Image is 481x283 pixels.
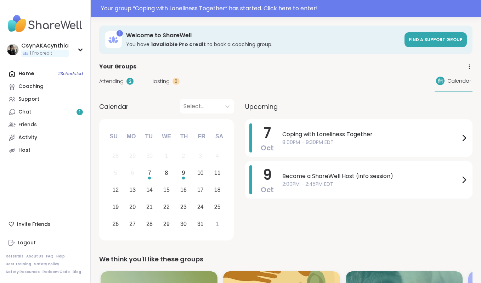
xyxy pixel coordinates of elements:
a: About Us [26,254,43,259]
div: 11 [214,168,221,178]
div: 28 [146,219,153,229]
div: 24 [197,202,204,212]
div: 12 [112,185,119,195]
span: Calendar [99,102,129,111]
span: 1 Pro credit [30,50,52,56]
div: Not available Sunday, September 28th, 2025 [108,149,123,164]
div: Not available Tuesday, September 30th, 2025 [142,149,157,164]
img: ShareWell Nav Logo [6,11,85,36]
span: 7 [264,123,271,143]
span: Oct [261,185,274,195]
a: Host Training [6,262,31,267]
a: FAQ [46,254,53,259]
div: CsynAKAcynthia [21,42,69,50]
span: Upcoming [245,102,278,111]
div: 1 [117,30,123,37]
div: Su [106,129,121,144]
a: Help [56,254,65,259]
div: 1 [216,219,219,229]
div: 19 [112,202,119,212]
div: Invite Friends [6,218,85,231]
div: Choose Sunday, October 26th, 2025 [108,216,123,232]
div: 30 [180,219,187,229]
div: 2 [182,151,185,161]
div: Choose Saturday, November 1st, 2025 [210,216,225,232]
div: Activity [18,134,37,141]
span: 9 [263,165,272,185]
a: Support [6,93,85,106]
div: Host [18,147,30,154]
div: 18 [214,185,221,195]
span: 1 [79,109,80,115]
div: month 2025-10 [107,148,226,232]
div: 20 [129,202,136,212]
div: Choose Tuesday, October 7th, 2025 [142,166,157,181]
div: Choose Tuesday, October 21st, 2025 [142,199,157,215]
div: Logout [18,239,36,246]
div: We [159,129,174,144]
a: Logout [6,237,85,249]
div: Choose Saturday, October 11th, 2025 [210,166,225,181]
a: Redeem Code [43,270,70,274]
div: Friends [18,121,37,128]
div: Your group “ Coping with Loneliness Together ” has started. Click here to enter! [101,4,477,13]
div: 26 [112,219,119,229]
div: Choose Friday, October 17th, 2025 [193,183,208,198]
div: 14 [146,185,153,195]
div: Choose Thursday, October 23rd, 2025 [176,199,191,215]
div: Not available Thursday, October 2nd, 2025 [176,149,191,164]
div: 0 [172,78,180,85]
div: Choose Thursday, October 30th, 2025 [176,216,191,232]
div: 30 [146,151,153,161]
a: Safety Policy [34,262,59,267]
h3: You have to book a coaching group. [126,41,400,48]
div: Choose Monday, October 20th, 2025 [125,199,140,215]
a: Friends [6,118,85,131]
div: 21 [146,202,153,212]
div: Choose Monday, October 27th, 2025 [125,216,140,232]
a: Safety Resources [6,270,40,274]
div: 29 [129,151,136,161]
div: Choose Saturday, October 25th, 2025 [210,199,225,215]
div: 2 [126,78,134,85]
a: Host [6,144,85,157]
div: 8 [165,168,168,178]
div: Choose Wednesday, October 15th, 2025 [159,183,174,198]
div: 23 [180,202,187,212]
div: Mo [123,129,139,144]
div: 15 [163,185,170,195]
a: Activity [6,131,85,144]
div: 16 [180,185,187,195]
div: Choose Wednesday, October 22nd, 2025 [159,199,174,215]
div: Support [18,96,39,103]
div: Not available Saturday, October 4th, 2025 [210,149,225,164]
div: Choose Thursday, October 9th, 2025 [176,166,191,181]
div: Choose Friday, October 24th, 2025 [193,199,208,215]
div: Not available Sunday, October 5th, 2025 [108,166,123,181]
div: Th [176,129,192,144]
div: 31 [197,219,204,229]
span: Coping with Loneliness Together [282,130,460,139]
a: Blog [73,270,81,274]
b: 1 available Pro credit [151,41,206,48]
div: Tu [141,129,157,144]
div: 10 [197,168,204,178]
div: Choose Friday, October 10th, 2025 [193,166,208,181]
div: We think you'll like these groups [99,254,472,264]
div: Choose Tuesday, October 14th, 2025 [142,183,157,198]
span: Calendar [447,77,471,85]
div: Not available Friday, October 3rd, 2025 [193,149,208,164]
div: 9 [182,168,185,178]
span: Find a support group [409,37,463,43]
a: Coaching [6,80,85,93]
span: 2:00PM - 2:45PM EDT [282,181,460,188]
a: Chat1 [6,106,85,118]
div: 4 [216,151,219,161]
span: Become a ShareWell Host (info session) [282,172,460,181]
div: 1 [165,151,168,161]
div: Choose Sunday, October 19th, 2025 [108,199,123,215]
h3: Welcome to ShareWell [126,32,400,39]
div: Sa [211,129,227,144]
div: Not available Wednesday, October 1st, 2025 [159,149,174,164]
div: Choose Thursday, October 16th, 2025 [176,183,191,198]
